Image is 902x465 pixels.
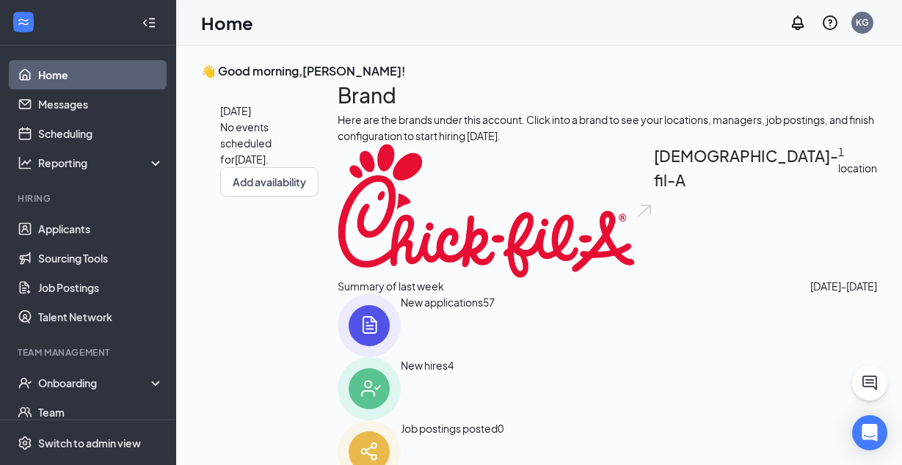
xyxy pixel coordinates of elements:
[338,144,635,278] img: Chick-fil-A
[338,294,401,357] img: icon
[142,15,156,30] svg: Collapse
[18,346,161,359] div: Team Management
[338,357,401,420] img: icon
[852,415,887,450] div: Open Intercom Messenger
[16,15,31,29] svg: WorkstreamLogo
[201,10,253,35] h1: Home
[789,14,807,32] svg: Notifications
[201,63,877,79] h3: 👋 Good morning, [PERSON_NAME] !
[821,14,839,32] svg: QuestionInfo
[18,192,161,205] div: Hiring
[483,294,495,357] span: 57
[38,398,164,427] a: Team
[401,294,483,357] div: New applications
[338,111,877,144] div: Here are the brands under this account. Click into a brand to see your locations, managers, job p...
[220,103,319,119] span: [DATE]
[448,357,454,420] span: 4
[38,436,141,450] div: Switch to admin view
[654,144,838,278] h2: [DEMOGRAPHIC_DATA]-fil-A
[861,374,879,392] svg: ChatActive
[38,273,164,302] a: Job Postings
[401,357,448,420] div: New hires
[38,244,164,273] a: Sourcing Tools
[635,144,654,278] img: open.6027fd2a22e1237b5b06.svg
[220,119,319,167] span: No events scheduled for [DATE] .
[338,79,877,111] h1: Brand
[38,302,164,332] a: Talent Network
[856,16,869,29] div: KG
[852,365,887,400] button: ChatActive
[38,119,164,148] a: Scheduling
[38,89,164,119] a: Messages
[18,155,32,170] svg: Analysis
[810,278,877,294] span: [DATE] - [DATE]
[38,376,151,390] div: Onboarding
[38,214,164,244] a: Applicants
[38,60,164,89] a: Home
[18,436,32,450] svg: Settings
[838,144,877,278] span: 1 location
[220,167,319,197] button: Add availability
[38,155,164,170] div: Reporting
[18,376,32,390] svg: UserCheck
[338,278,444,294] span: Summary of last week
